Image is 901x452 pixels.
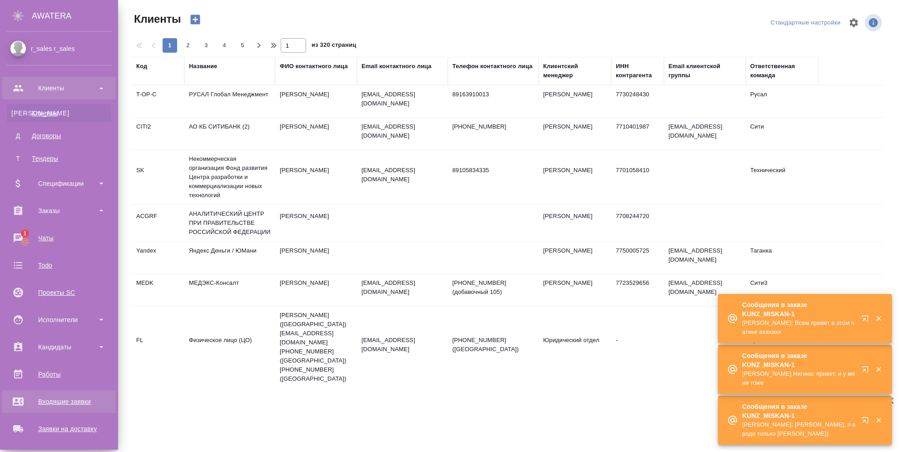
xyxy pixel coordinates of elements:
[539,161,611,193] td: [PERSON_NAME]
[2,254,116,277] a: Todo
[2,227,116,249] a: 1Чаты
[280,62,348,71] div: ФИО контактного лица
[184,150,275,204] td: Некоммерческая организация Фонд развития Центра разработки и коммерциализации новых технологий
[11,131,107,140] div: Договоры
[7,422,111,436] div: Заявки на доставку
[452,62,533,71] div: Телефон контактного лица
[539,242,611,273] td: [PERSON_NAME]
[452,336,534,354] p: [PHONE_NUMBER] ([GEOGRAPHIC_DATA])
[746,274,818,306] td: Сити3
[746,118,818,149] td: Сити
[611,274,664,306] td: 7723529656
[742,402,856,420] p: Сообщения в заказе KUNZ_MISKAN-1
[539,207,611,239] td: [PERSON_NAME]
[275,306,357,388] td: [PERSON_NAME] ([GEOGRAPHIC_DATA]) [EMAIL_ADDRESS][DOMAIN_NAME] [PHONE_NUMBER] ([GEOGRAPHIC_DATA])...
[181,41,195,50] span: 2
[18,229,32,238] span: 1
[7,204,111,218] div: Заказы
[664,242,746,273] td: [EMAIL_ADDRESS][DOMAIN_NAME]
[184,12,206,27] button: Создать
[7,286,111,299] div: Проекты SC
[184,85,275,117] td: РУСАЛ Глобал Менеджмент
[2,363,116,386] a: Работы
[452,278,534,297] p: [PHONE_NUMBER] (добавочный 105)
[184,331,275,363] td: Физическое лицо (ЦО)
[746,161,818,193] td: Технический
[235,38,250,53] button: 5
[275,274,357,306] td: [PERSON_NAME]
[865,14,884,31] span: Посмотреть информацию
[856,309,878,331] button: Открыть в новой вкладке
[7,313,111,327] div: Исполнители
[7,127,111,145] a: ДДоговоры
[539,331,611,363] td: Юридический отдел
[136,62,147,71] div: Код
[611,85,664,117] td: 7730248430
[843,12,865,34] span: Настроить таблицу
[132,118,184,149] td: CITI2
[7,44,111,54] div: r_sales r_sales
[664,274,746,306] td: [EMAIL_ADDRESS][DOMAIN_NAME]
[132,207,184,239] td: ACGRF
[742,420,856,438] p: [PERSON_NAME]: [PERSON_NAME], я вроде только [PERSON_NAME])
[750,62,814,80] div: Ответственная команда
[869,416,888,424] button: Закрыть
[856,411,878,433] button: Открыть в новой вкладке
[2,417,116,440] a: Заявки на доставку
[199,41,213,50] span: 3
[616,62,659,80] div: ИНН контрагента
[543,62,607,80] div: Клиентский менеджер
[199,38,213,53] button: 3
[611,118,664,149] td: 7710401987
[132,85,184,117] td: T-OP-C
[611,161,664,193] td: 7701058410
[361,336,443,354] p: [EMAIL_ADDRESS][DOMAIN_NAME]
[742,318,856,337] p: [PERSON_NAME]: Всем привет в этом чатике ахахахх
[7,368,111,381] div: Работы
[869,365,888,373] button: Закрыть
[11,109,107,118] div: Клиенты
[275,85,357,117] td: [PERSON_NAME]
[181,38,195,53] button: 2
[7,340,111,354] div: Кандидаты
[189,62,217,71] div: Название
[7,177,111,190] div: Спецификации
[664,118,746,149] td: [EMAIL_ADDRESS][DOMAIN_NAME]
[132,161,184,193] td: SK
[361,122,443,140] p: [EMAIL_ADDRESS][DOMAIN_NAME]
[742,300,856,318] p: Сообщения в заказе KUNZ_MISKAN-1
[7,231,111,245] div: Чаты
[235,41,250,50] span: 5
[312,40,356,53] span: из 320 страниц
[611,207,664,239] td: 7708244720
[768,16,843,30] div: split button
[184,274,275,306] td: МЕДЭКС-Консалт
[11,154,107,163] div: Тендеры
[361,90,443,108] p: [EMAIL_ADDRESS][DOMAIN_NAME]
[539,274,611,306] td: [PERSON_NAME]
[7,258,111,272] div: Todo
[2,390,116,413] a: Входящие заявки
[746,242,818,273] td: Таганка
[361,166,443,184] p: [EMAIL_ADDRESS][DOMAIN_NAME]
[869,314,888,323] button: Закрыть
[452,166,534,175] p: 89105834335
[184,242,275,273] td: Яндекс Деньги / ЮМани
[275,207,357,239] td: [PERSON_NAME]
[611,242,664,273] td: 7750005725
[746,85,818,117] td: Русал
[217,41,232,50] span: 4
[668,62,741,80] div: Email клиентской группы
[217,38,232,53] button: 4
[184,205,275,241] td: АНАЛИТИЧЕСКИЙ ЦЕНТР ПРИ ПРАВИТЕЛЬСТВЕ РОССИЙСКОЙ ФЕДЕРАЦИИ
[539,85,611,117] td: [PERSON_NAME]
[361,278,443,297] p: [EMAIL_ADDRESS][DOMAIN_NAME]
[452,90,534,99] p: 89163910013
[32,7,118,25] div: AWATERA
[742,369,856,387] p: [PERSON_NAME] Нигина: привет. и у меня тоже
[7,104,111,122] a: [PERSON_NAME]Клиенты
[2,281,116,304] a: Проекты SC
[611,331,664,363] td: -
[275,242,357,273] td: [PERSON_NAME]
[7,149,111,168] a: ТТендеры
